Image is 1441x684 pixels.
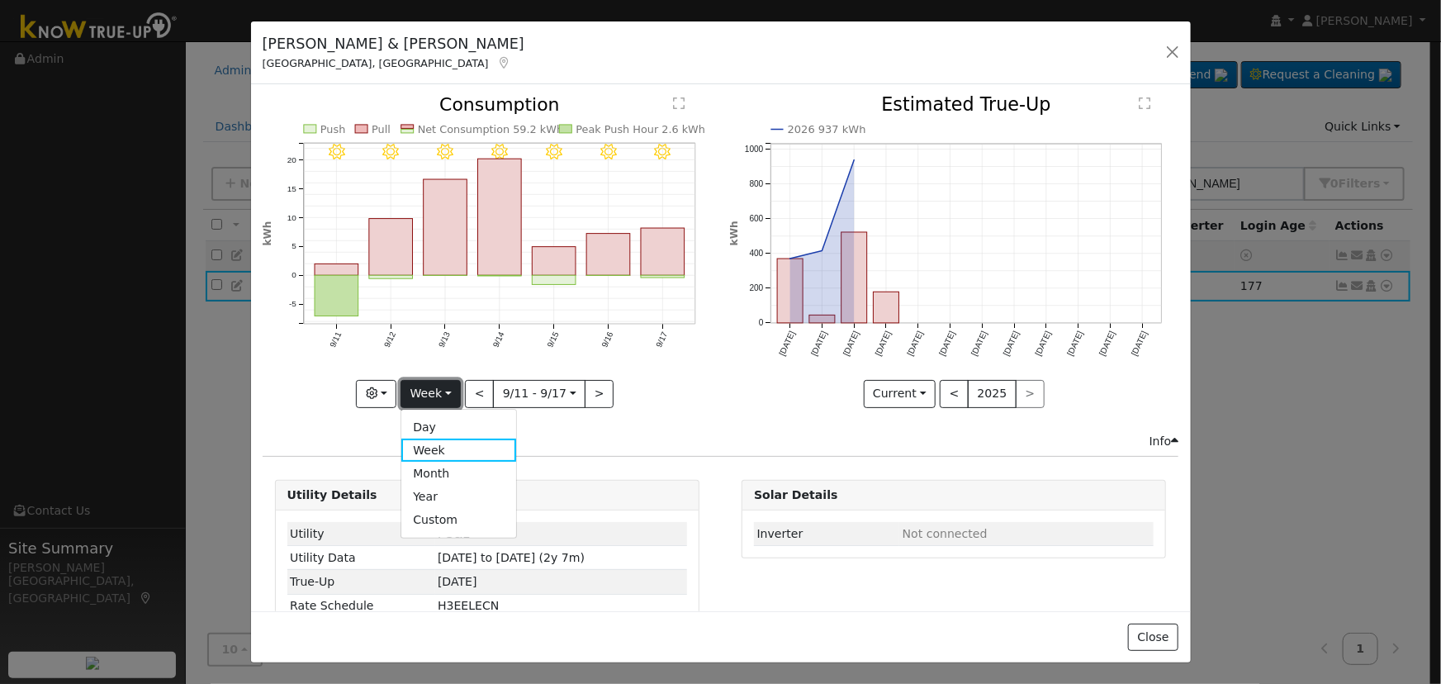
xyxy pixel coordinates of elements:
[382,145,399,161] i: 9/12 - Clear
[401,380,461,408] button: Week
[841,233,867,324] rect: onclick=""
[750,214,764,223] text: 600
[851,157,858,164] circle: onclick=""
[787,256,794,263] circle: onclick=""
[600,330,614,349] text: 9/16
[759,319,764,328] text: 0
[263,33,524,55] h5: [PERSON_NAME] & [PERSON_NAME]
[465,380,494,408] button: <
[477,159,521,276] rect: onclick=""
[750,284,764,293] text: 200
[493,380,585,408] button: 9/11 - 9/17
[809,316,835,324] rect: onclick=""
[819,248,826,254] circle: onclick=""
[903,527,988,540] span: ID: null, authorized: None
[287,213,296,222] text: 10
[778,330,798,358] text: [DATE]
[788,124,866,136] text: 2026 937 kWh
[1034,330,1054,358] text: [DATE]
[401,485,516,508] a: Year
[1140,97,1151,111] text: 
[754,488,837,501] strong: Solar Details
[874,330,894,358] text: [DATE]
[1002,330,1021,358] text: [DATE]
[262,221,273,246] text: kWh
[315,264,358,276] rect: onclick=""
[382,330,397,349] text: 9/12
[497,56,512,69] a: Map
[754,522,899,546] td: Inverter
[418,123,564,135] text: Net Consumption 59.2 kWh
[728,221,740,246] text: kWh
[1098,330,1118,358] text: [DATE]
[546,145,562,161] i: 9/15 - Clear
[1149,433,1179,450] div: Info
[532,247,576,276] rect: onclick=""
[287,594,435,618] td: Rate Schedule
[809,330,829,358] text: [DATE]
[369,219,413,276] rect: onclick=""
[287,488,377,501] strong: Utility Details
[438,599,499,612] span: R
[750,249,764,259] text: 400
[673,97,685,110] text: 
[841,330,861,358] text: [DATE]
[287,184,296,193] text: 15
[287,155,296,164] text: 20
[328,145,344,161] i: 9/11 - Clear
[287,522,435,546] td: Utility
[292,242,296,251] text: 5
[438,551,585,564] span: [DATE] to [DATE] (2y 7m)
[938,330,958,358] text: [DATE]
[600,145,617,161] i: 9/16 - Clear
[438,527,470,540] span: ID: 16984907, authorized: 06/16/25
[654,330,669,349] text: 9/17
[1066,330,1086,358] text: [DATE]
[940,380,969,408] button: <
[320,123,345,135] text: Push
[655,145,671,161] i: 9/17 - Clear
[439,94,560,115] text: Consumption
[641,229,685,276] rect: onclick=""
[328,330,343,349] text: 9/11
[968,380,1017,408] button: 2025
[401,439,516,462] a: Week
[287,570,435,594] td: True-Up
[437,330,452,349] text: 9/13
[424,180,467,276] rect: onclick=""
[491,145,508,161] i: 9/14 - Clear
[969,330,989,358] text: [DATE]
[882,94,1051,116] text: Estimated True-Up
[586,234,630,276] rect: onclick=""
[401,416,516,439] a: Day
[401,462,516,485] a: Month
[745,145,764,154] text: 1000
[532,276,576,285] rect: onclick=""
[289,300,296,309] text: -5
[372,123,391,135] text: Pull
[491,330,506,349] text: 9/14
[545,330,560,349] text: 9/15
[292,271,296,280] text: 0
[874,292,899,324] rect: onclick=""
[315,276,358,316] rect: onclick=""
[750,179,764,188] text: 800
[401,509,516,532] a: Custom
[906,330,926,358] text: [DATE]
[777,259,803,324] rect: onclick=""
[864,380,936,408] button: Current
[477,276,521,277] rect: onclick=""
[369,276,413,279] rect: onclick=""
[263,57,489,69] span: [GEOGRAPHIC_DATA], [GEOGRAPHIC_DATA]
[585,380,614,408] button: >
[1130,330,1149,358] text: [DATE]
[1128,624,1178,652] button: Close
[437,145,453,161] i: 9/13 - Clear
[641,276,685,278] rect: onclick=""
[576,123,705,135] text: Peak Push Hour 2.6 kWh
[435,570,687,594] td: [DATE]
[287,546,435,570] td: Utility Data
